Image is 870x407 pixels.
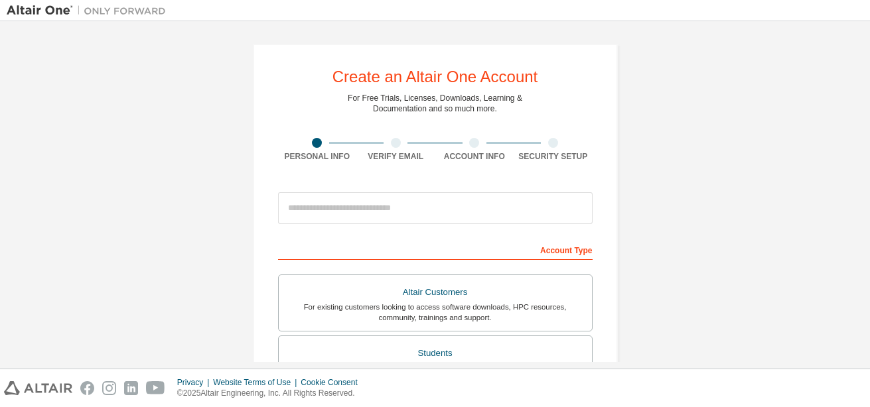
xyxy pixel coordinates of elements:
[7,4,173,17] img: Altair One
[278,151,357,162] div: Personal Info
[348,93,522,114] div: For Free Trials, Licenses, Downloads, Learning & Documentation and so much more.
[435,151,514,162] div: Account Info
[356,151,435,162] div: Verify Email
[514,151,593,162] div: Security Setup
[278,239,593,260] div: Account Type
[287,302,584,323] div: For existing customers looking to access software downloads, HPC resources, community, trainings ...
[287,283,584,302] div: Altair Customers
[177,388,366,399] p: © 2025 Altair Engineering, Inc. All Rights Reserved.
[213,377,301,388] div: Website Terms of Use
[287,344,584,363] div: Students
[124,381,138,395] img: linkedin.svg
[177,377,213,388] div: Privacy
[80,381,94,395] img: facebook.svg
[146,381,165,395] img: youtube.svg
[301,377,365,388] div: Cookie Consent
[4,381,72,395] img: altair_logo.svg
[332,69,538,85] div: Create an Altair One Account
[102,381,116,395] img: instagram.svg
